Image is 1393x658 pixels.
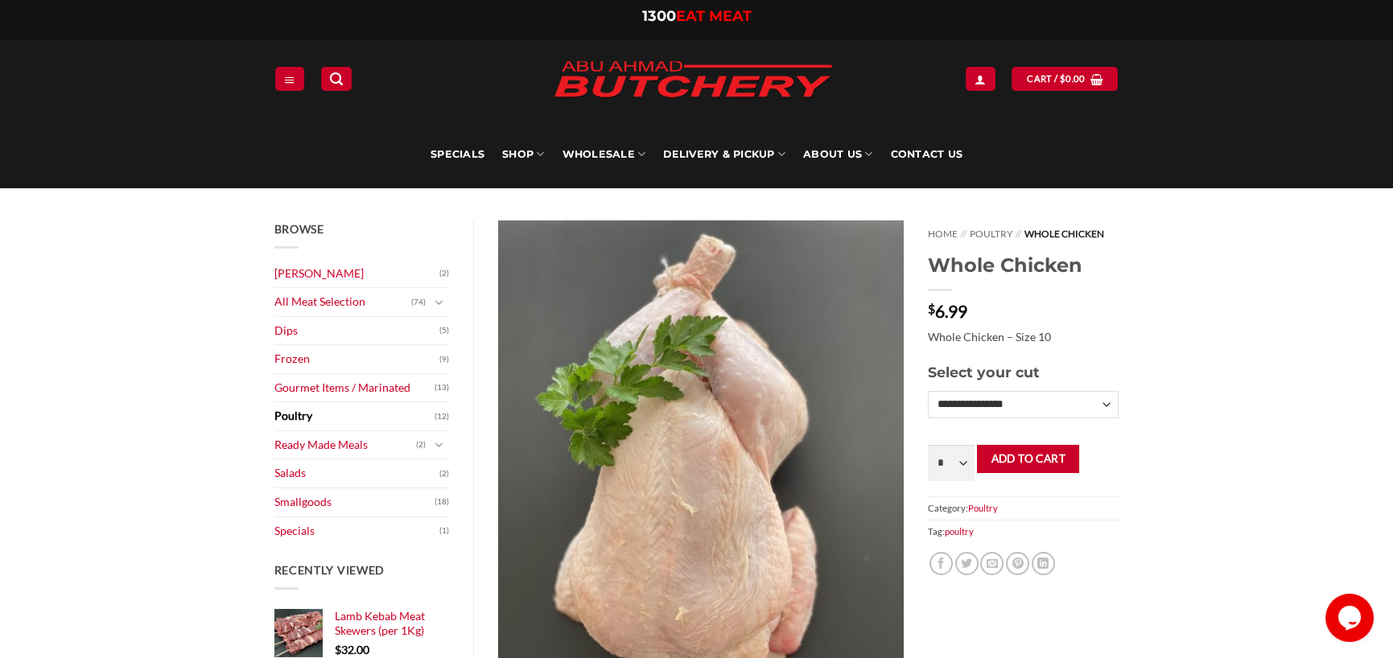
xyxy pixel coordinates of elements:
[275,67,304,90] a: Menu
[968,503,998,513] a: Poultry
[928,496,1119,520] span: Category:
[274,488,435,516] a: Smallgoods
[435,405,449,429] span: (12)
[430,294,449,311] button: Toggle
[1027,72,1085,86] span: Cart /
[642,7,676,25] span: 1300
[416,433,426,457] span: (2)
[969,228,1012,240] a: Poultry
[928,520,1119,543] span: Tag:
[1016,228,1021,240] span: //
[676,7,752,25] span: EAT MEAT
[928,328,1119,347] p: Whole Chicken – Size 10
[977,445,1079,473] button: Add to cart
[961,228,966,240] span: //
[439,348,449,372] span: (9)
[274,222,324,236] span: Browse
[335,643,341,656] span: $
[928,253,1119,278] h1: Whole Chicken
[274,317,440,345] a: Dips
[435,490,449,514] span: (18)
[502,121,544,188] a: SHOP
[1006,552,1029,575] a: Pin on Pinterest
[335,643,369,656] bdi: 32.00
[321,67,352,90] a: Search
[439,261,449,286] span: (2)
[1012,67,1118,90] a: View cart
[928,302,935,315] span: $
[929,552,953,575] a: Share on Facebook
[274,288,412,316] a: All Meat Selection
[642,7,752,25] a: 1300EAT MEAT
[1024,228,1104,240] span: Whole Chicken
[439,319,449,343] span: (5)
[890,121,962,188] a: Contact Us
[439,462,449,486] span: (2)
[274,431,417,459] a: Ready Made Meals
[945,526,974,537] a: poultry
[274,260,440,288] a: [PERSON_NAME]
[928,301,967,321] bdi: 6.99
[980,552,1004,575] a: Email to a Friend
[1060,73,1086,84] bdi: 0.00
[274,563,385,577] span: Recently Viewed
[663,121,785,188] a: Delivery & Pickup
[430,436,449,454] button: Toggle
[335,609,425,637] span: Lamb Kebab Meat Skewers (per 1Kg)
[274,345,440,373] a: Frozen
[435,376,449,400] span: (13)
[955,552,979,575] a: Share on Twitter
[966,67,995,90] a: Login
[540,50,846,111] img: Abu Ahmad Butchery
[411,290,426,315] span: (74)
[803,121,872,188] a: About Us
[928,361,1119,384] h3: Select your cut
[562,121,645,188] a: Wholesale
[1032,552,1055,575] a: Share on LinkedIn
[335,609,450,639] a: Lamb Kebab Meat Skewers (per 1Kg)
[431,121,484,188] a: Specials
[274,459,440,487] a: Salads
[1060,72,1065,86] span: $
[274,374,435,402] a: Gourmet Items / Marinated
[1325,594,1377,642] iframe: chat widget
[274,402,435,430] a: Poultry
[274,517,440,545] a: Specials
[928,228,958,240] a: Home
[439,519,449,543] span: (1)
